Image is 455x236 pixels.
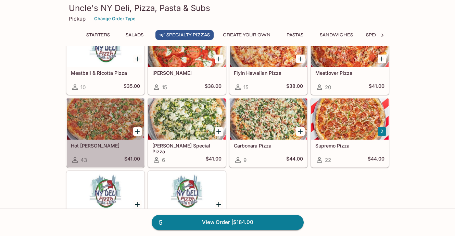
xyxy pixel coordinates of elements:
[286,156,303,164] h5: $44.00
[315,70,384,76] h5: Meatlover Pizza
[119,30,150,40] button: Salads
[243,157,247,163] span: 9
[378,55,386,63] button: Add Meatlover Pizza
[148,25,226,95] a: [PERSON_NAME]15$38.00
[80,157,87,163] span: 43
[133,200,142,209] button: Add Steady Eddie Pizza
[325,157,331,163] span: 22
[315,143,384,149] h5: Supremo Pizza
[66,25,144,95] a: Meatball & Ricotta Pizza10$35.00
[67,26,144,67] div: Meatball & Ricotta Pizza
[205,83,222,91] h5: $38.00
[229,25,307,95] a: Flyin Hawaiian Pizza15$38.00
[66,98,144,167] a: Hot [PERSON_NAME]43$41.00
[311,25,389,95] a: Meatlover Pizza20$41.00
[234,143,303,149] h5: Carbonara Pizza
[368,156,384,164] h5: $44.00
[296,55,305,63] button: Add Flyin Hawaiian Pizza
[152,215,304,230] a: 5View Order |$184.00
[234,70,303,76] h5: Flyin Hawaiian Pizza
[148,171,226,212] div: Uncle's Veggie Pizza
[148,98,226,167] a: [PERSON_NAME] Special Pizza6$41.00
[219,30,274,40] button: Create Your Own
[80,84,86,91] span: 10
[215,127,223,136] button: Add Butch Special Pizza
[311,26,389,67] div: Meatlover Pizza
[229,98,307,167] a: Carbonara Pizza9$44.00
[124,83,140,91] h5: $35.00
[133,55,142,63] button: Add Meatball & Ricotta Pizza
[286,83,303,91] h5: $38.00
[124,156,140,164] h5: $41.00
[148,98,226,140] div: Butch Special Pizza
[155,30,214,40] button: 19" Specialty Pizzas
[67,171,144,212] div: Steady Eddie Pizza
[67,98,144,140] div: Hot Jimmy Pizza
[230,26,307,67] div: Flyin Hawaiian Pizza
[91,13,139,24] button: Change Order Type
[311,98,389,167] a: Supremo Pizza22$44.00
[296,127,305,136] button: Add Carbonara Pizza
[316,30,357,40] button: Sandwiches
[69,3,387,13] h3: Uncle's NY Deli, Pizza, Pasta & Subs
[162,157,165,163] span: 6
[152,143,222,154] h5: [PERSON_NAME] Special Pizza
[215,55,223,63] button: Add Margherita Pizza
[243,84,249,91] span: 15
[280,30,311,40] button: Pastas
[230,98,307,140] div: Carbonara Pizza
[83,30,114,40] button: Starters
[71,70,140,76] h5: Meatball & Ricotta Pizza
[206,156,222,164] h5: $41.00
[155,218,167,227] span: 5
[71,143,140,149] h5: Hot [PERSON_NAME]
[362,30,418,40] button: Specialty Hoagies
[133,127,142,136] button: Add Hot Jimmy Pizza
[215,200,223,209] button: Add Uncle's Veggie Pizza
[162,84,167,91] span: 15
[69,15,86,22] p: Pickup
[148,26,226,67] div: Margherita Pizza
[369,83,384,91] h5: $41.00
[378,127,386,136] button: Add Supremo Pizza
[325,84,331,91] span: 20
[152,70,222,76] h5: [PERSON_NAME]
[311,98,389,140] div: Supremo Pizza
